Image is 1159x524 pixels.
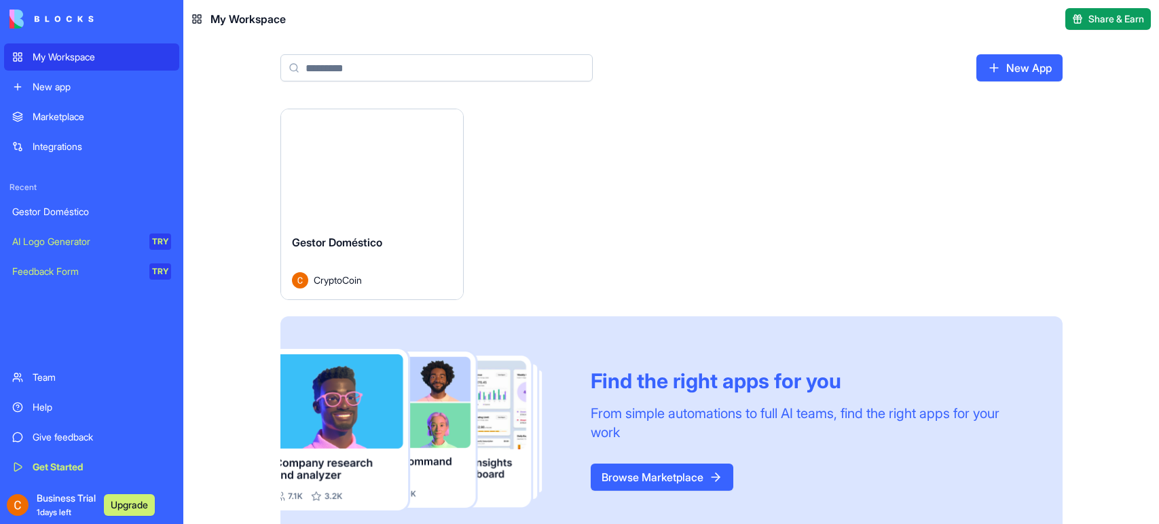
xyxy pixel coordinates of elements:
[104,494,155,516] button: Upgrade
[4,453,179,481] a: Get Started
[33,430,171,444] div: Give feedback
[1065,8,1151,30] button: Share & Earn
[7,494,29,516] img: ACg8ocIrZ_2r3JCGjIObMHUp5pq2o1gBKnv_Z4VWv1zqUWb6T60c5A=s96-c
[292,236,382,249] span: Gestor Doméstico
[33,371,171,384] div: Team
[4,424,179,451] a: Give feedback
[4,228,179,255] a: AI Logo GeneratorTRY
[591,369,1030,393] div: Find the right apps for you
[4,73,179,100] a: New app
[33,460,171,474] div: Get Started
[591,464,733,491] a: Browse Marketplace
[10,10,94,29] img: logo
[33,140,171,153] div: Integrations
[292,272,308,288] img: Avatar
[33,400,171,414] div: Help
[280,109,464,300] a: Gestor DomésticoAvatarCryptoCoin
[37,491,96,519] span: Business Trial
[4,364,179,391] a: Team
[12,265,140,278] div: Feedback Form
[149,233,171,250] div: TRY
[314,273,362,287] span: CryptoCoin
[4,43,179,71] a: My Workspace
[4,394,179,421] a: Help
[4,182,179,193] span: Recent
[33,50,171,64] div: My Workspace
[976,54,1063,81] a: New App
[37,507,71,517] span: 1 days left
[280,349,569,511] img: Frame_181_egmpey.png
[4,133,179,160] a: Integrations
[4,258,179,285] a: Feedback FormTRY
[33,110,171,124] div: Marketplace
[1088,12,1144,26] span: Share & Earn
[12,205,171,219] div: Gestor Doméstico
[149,263,171,280] div: TRY
[4,103,179,130] a: Marketplace
[33,80,171,94] div: New app
[4,198,179,225] a: Gestor Doméstico
[210,11,286,27] span: My Workspace
[12,235,140,248] div: AI Logo Generator
[591,404,1030,442] div: From simple automations to full AI teams, find the right apps for your work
